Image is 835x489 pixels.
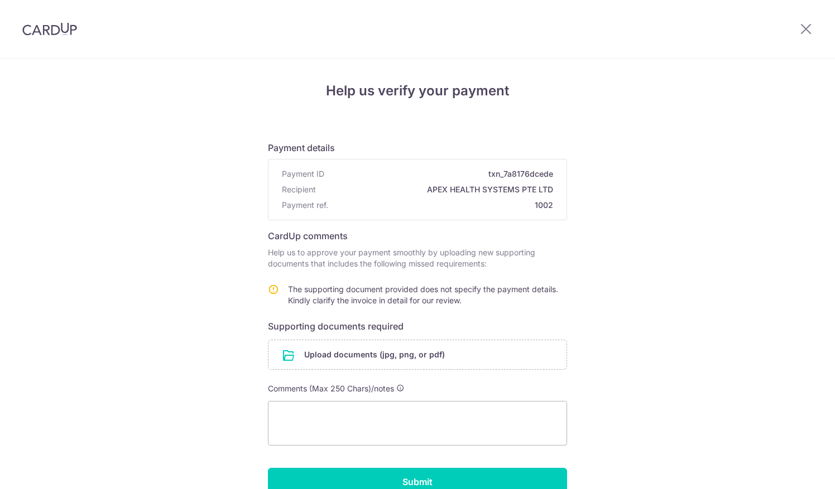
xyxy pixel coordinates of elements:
[22,22,77,36] img: CardUp
[329,168,553,180] span: txn_7a8176dcede
[268,229,567,243] h6: CardUp comments
[282,184,316,195] span: Recipient
[282,200,328,211] span: Payment ref.
[268,247,567,269] p: Help us to approve your payment smoothly by uploading new supporting documents that includes the ...
[282,168,324,180] span: Payment ID
[268,81,567,101] h4: Help us verify your payment
[268,319,567,333] h6: Supporting documents required
[268,340,567,370] div: Upload documents (jpg, png, or pdf)
[268,384,394,393] span: Comments (Max 250 Chars)/notes
[268,141,567,154] h6: Payment details
[320,184,553,195] span: APEX HEALTH SYSTEMS PTE LTD
[288,284,558,305] span: The supporting document provided does not specify the payment details. Kindly clarify the invoice...
[333,200,553,211] span: 1002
